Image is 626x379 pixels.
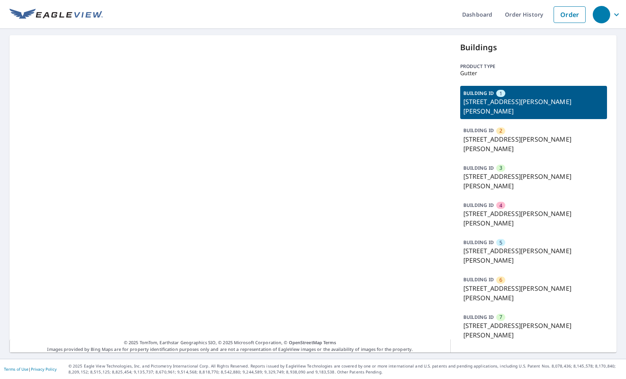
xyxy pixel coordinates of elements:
p: [STREET_ADDRESS][PERSON_NAME][PERSON_NAME] [463,284,604,303]
p: BUILDING ID [463,90,494,97]
a: Terms of Use [4,366,28,372]
span: 4 [499,202,502,209]
p: BUILDING ID [463,127,494,134]
p: Images provided by Bing Maps are for property identification purposes only and are not a represen... [9,339,451,352]
a: OpenStreetMap [289,339,322,345]
p: Buildings [460,42,607,53]
a: Terms [323,339,336,345]
p: [STREET_ADDRESS][PERSON_NAME][PERSON_NAME] [463,135,604,153]
a: Order [554,6,586,23]
span: 7 [499,313,502,321]
span: © 2025 TomTom, Earthstar Geographics SIO, © 2025 Microsoft Corporation, © [124,339,336,346]
p: © 2025 Eagle View Technologies, Inc. and Pictometry International Corp. All Rights Reserved. Repo... [68,363,622,375]
p: BUILDING ID [463,239,494,246]
p: [STREET_ADDRESS][PERSON_NAME][PERSON_NAME] [463,97,604,116]
p: [STREET_ADDRESS][PERSON_NAME][PERSON_NAME] [463,246,604,265]
p: [STREET_ADDRESS][PERSON_NAME][PERSON_NAME] [463,209,604,228]
img: EV Logo [9,9,103,21]
a: Privacy Policy [31,366,57,372]
p: Product type [460,63,607,70]
p: BUILDING ID [463,276,494,283]
span: 3 [499,164,502,172]
p: BUILDING ID [463,314,494,320]
p: [STREET_ADDRESS][PERSON_NAME][PERSON_NAME] [463,172,604,191]
p: BUILDING ID [463,202,494,208]
p: BUILDING ID [463,165,494,171]
span: 1 [499,90,502,97]
p: | [4,367,57,371]
p: [STREET_ADDRESS][PERSON_NAME][PERSON_NAME] [463,321,604,340]
span: 6 [499,276,502,284]
p: Gutter [460,70,607,76]
span: 5 [499,239,502,246]
span: 2 [499,127,502,135]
